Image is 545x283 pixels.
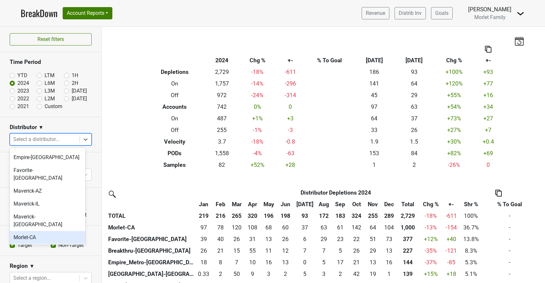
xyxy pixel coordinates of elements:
td: 97 [354,101,394,113]
div: 21 [214,247,227,255]
div: 26 [231,235,243,243]
div: 16 [383,258,396,267]
td: 141 [354,78,394,89]
td: 0 [276,101,304,113]
div: 37 [295,223,314,232]
td: -35 % [418,245,443,257]
td: 60.5 [332,222,349,233]
div: 144 [399,258,417,267]
th: 265 [229,210,245,222]
th: Distributor Depletions 2024 [212,187,460,198]
img: Copy to clipboard [485,46,491,53]
td: 26 [349,245,365,257]
td: 1.9 [354,136,394,147]
td: 33 [354,124,394,136]
th: 183 [332,210,349,222]
div: Favorite-[GEOGRAPHIC_DATA] [10,164,85,185]
td: 11 [261,245,277,257]
th: Jan: activate to sort column ascending [195,198,212,210]
div: 97 [197,223,211,232]
td: +69 [474,147,502,159]
div: Maverick-[GEOGRAPHIC_DATA] [10,210,85,231]
th: 216 [212,210,229,222]
div: 0.33 [197,270,211,278]
th: % To Goal [304,55,354,66]
td: - [482,233,537,245]
td: 54.834 [245,245,261,257]
td: 153 [354,147,394,159]
td: -26 % [434,159,474,171]
td: - [482,210,537,222]
label: 1H [72,72,78,79]
td: 64 [354,113,394,124]
th: Off [144,124,205,136]
td: - [482,268,537,280]
td: 120 [229,222,245,233]
td: -4 % [239,147,276,159]
th: 138.502 [397,268,418,280]
div: 51 [366,235,380,243]
div: 64 [366,223,380,232]
td: 63 [394,101,434,113]
th: On [144,78,205,89]
div: 23 [333,235,347,243]
img: last_updated_date [514,36,524,45]
td: -18 % [239,136,276,147]
td: -37 % [418,257,443,268]
div: 78 [214,223,227,232]
h3: Region [10,263,28,269]
td: 3.7 [205,136,239,147]
div: 108 [246,223,259,232]
th: 320 [245,210,261,222]
td: 21.5 [349,233,365,245]
div: 21 [350,258,363,267]
label: L2M [45,95,55,103]
td: -296 [276,78,304,89]
img: Dropdown Menu [517,10,524,17]
td: 49.5 [229,268,245,280]
label: 2024 [17,79,29,87]
td: 4.834 [294,268,316,280]
div: 29 [317,235,330,243]
td: 972 [205,89,239,101]
div: 7 [317,247,330,255]
th: +- [474,55,502,66]
a: Distrib Inv [395,7,426,19]
td: 8.3% [460,245,482,257]
div: 12 [279,247,292,255]
label: [DATE] [72,95,87,103]
td: 59.5 [277,222,294,233]
th: 2,729 [397,210,418,222]
td: 487 [205,113,239,124]
td: 16 [261,257,277,268]
td: 9.499 [245,268,261,280]
td: +0.4 [474,136,502,147]
div: 8 [214,258,227,267]
img: Copy to clipboard [495,190,502,197]
div: Empire-[GEOGRAPHIC_DATA] [10,151,85,164]
td: 7 [229,257,245,268]
h3: Distributor [10,124,37,131]
th: 289 [381,210,397,222]
td: -3 [276,124,304,136]
div: -121 [445,247,458,255]
div: 377 [399,235,417,243]
th: Favorite-[GEOGRAPHIC_DATA] [107,233,195,245]
td: +73 % [434,113,474,124]
div: 73 [383,235,396,243]
th: 198 [277,210,294,222]
td: -1 % [239,124,276,136]
td: +1 % [239,113,276,124]
th: 93 [294,210,316,222]
td: 13.8% [460,233,482,245]
td: 255 [205,124,239,136]
td: 142 [349,222,365,233]
th: Jun: activate to sort column ascending [277,198,294,210]
td: 21 [349,257,365,268]
td: -24 % [239,89,276,101]
div: 17 [333,258,347,267]
div: [PERSON_NAME] [468,5,511,14]
th: Sep: activate to sort column ascending [332,198,349,210]
span: ▼ [38,124,44,131]
td: -63 [276,147,304,159]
